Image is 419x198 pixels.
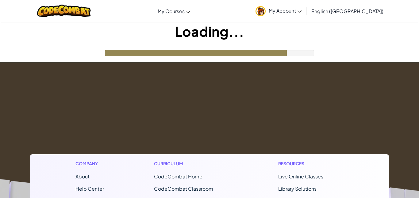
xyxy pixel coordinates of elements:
[37,5,91,17] img: CodeCombat logo
[252,1,305,21] a: My Account
[154,160,228,167] h1: Curriculum
[154,185,213,192] a: CodeCombat Classroom
[155,3,193,19] a: My Courses
[278,160,344,167] h1: Resources
[308,3,386,19] a: English ([GEOGRAPHIC_DATA])
[75,185,104,192] a: Help Center
[0,22,419,41] h1: Loading...
[278,185,317,192] a: Library Solutions
[311,8,383,14] span: English ([GEOGRAPHIC_DATA])
[278,173,323,180] a: Live Online Classes
[154,173,202,180] span: CodeCombat Home
[256,6,266,16] img: avatar
[75,160,104,167] h1: Company
[269,7,302,14] span: My Account
[158,8,185,14] span: My Courses
[75,173,90,180] a: About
